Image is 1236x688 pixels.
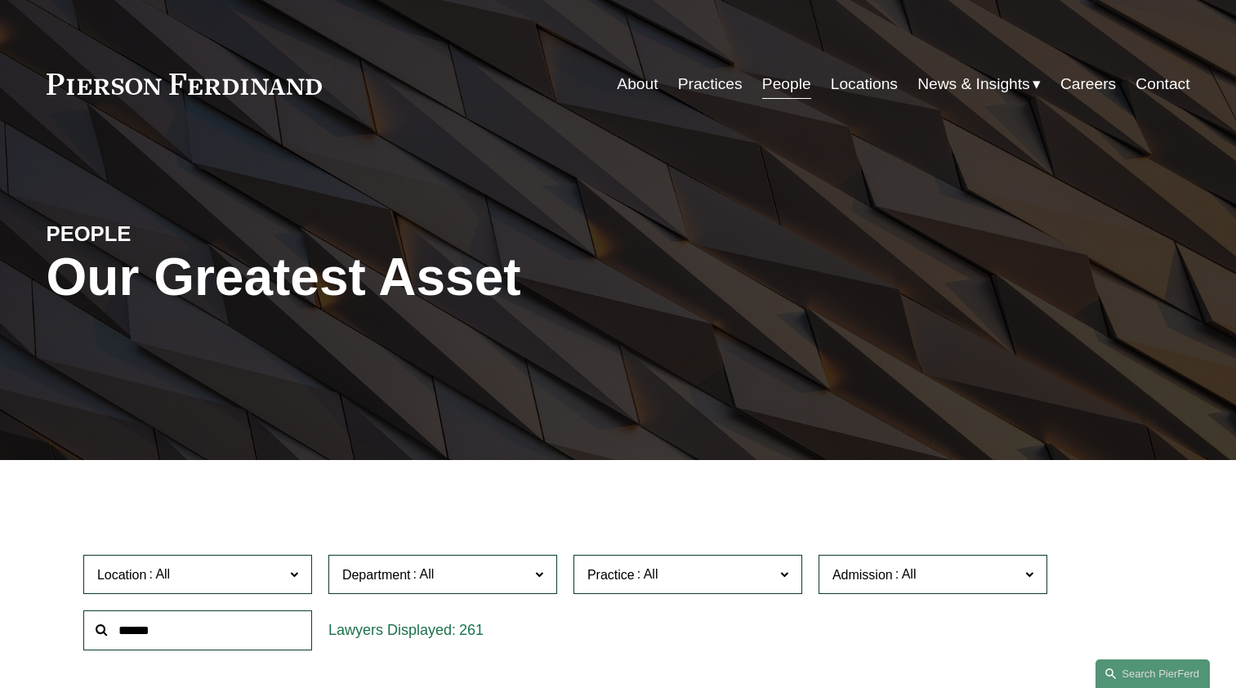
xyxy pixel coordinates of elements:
[342,567,411,581] span: Department
[459,622,484,638] span: 261
[831,69,898,100] a: Locations
[1095,659,1210,688] a: Search this site
[1136,69,1189,100] a: Contact
[47,248,809,307] h1: Our Greatest Asset
[917,70,1030,99] span: News & Insights
[97,567,147,581] span: Location
[762,69,811,100] a: People
[47,221,332,247] h4: PEOPLE
[832,567,893,581] span: Admission
[587,567,635,581] span: Practice
[1060,69,1116,100] a: Careers
[678,69,743,100] a: Practices
[917,69,1041,100] a: folder dropdown
[617,69,658,100] a: About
